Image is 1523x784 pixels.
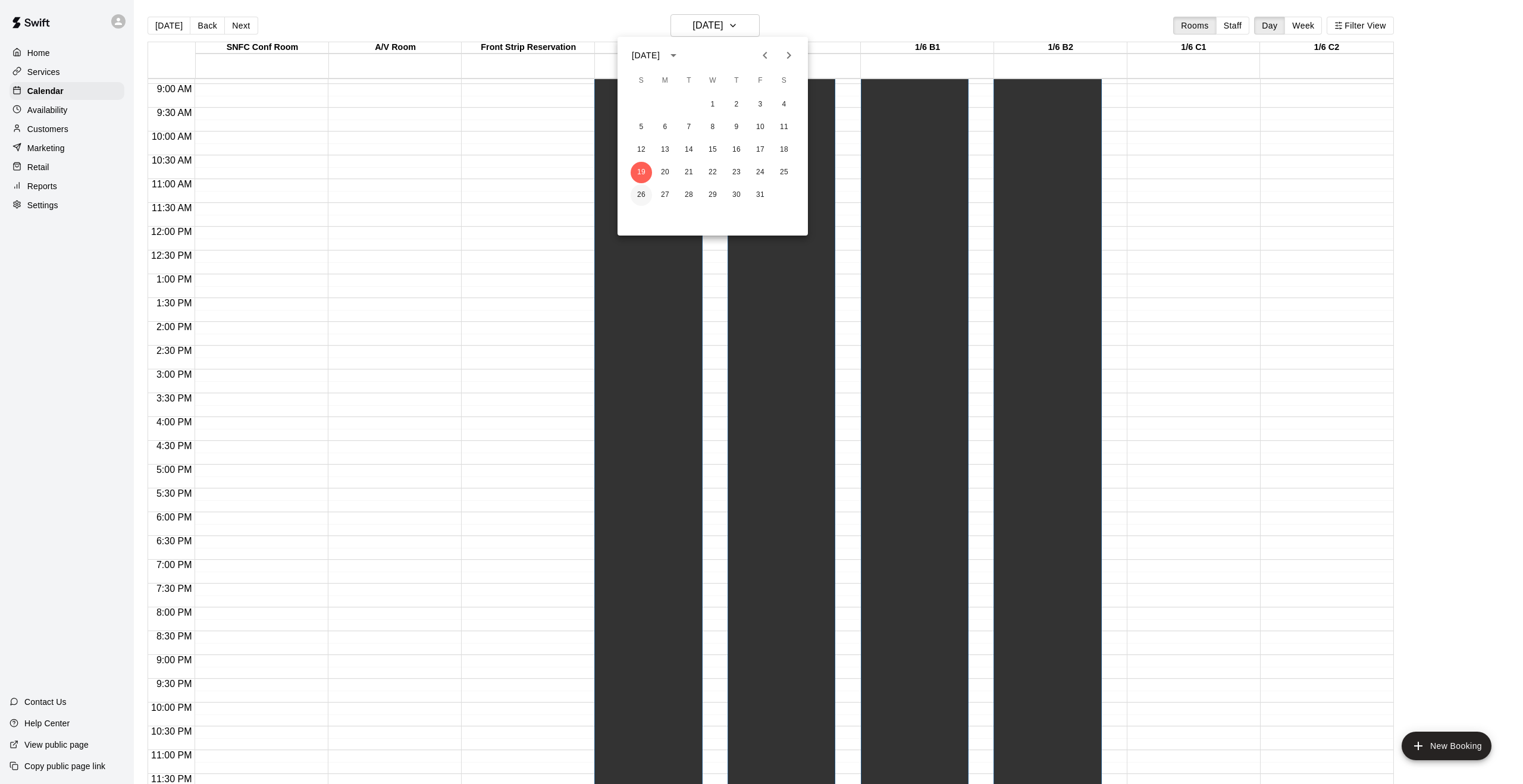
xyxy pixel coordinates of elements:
[773,117,795,138] button: 11
[726,69,747,93] span: Thursday
[726,139,747,161] button: 16
[678,69,700,93] span: Tuesday
[654,117,676,138] button: 6
[632,49,660,62] div: [DATE]
[773,139,795,161] button: 18
[750,69,771,93] span: Friday
[750,94,771,115] button: 3
[654,162,676,183] button: 20
[631,69,652,93] span: Sunday
[750,184,771,206] button: 31
[777,43,801,67] button: Next month
[702,69,723,93] span: Wednesday
[631,139,652,161] button: 12
[654,69,676,93] span: Monday
[726,162,747,183] button: 23
[750,139,771,161] button: 17
[702,117,723,138] button: 8
[726,117,747,138] button: 9
[773,69,795,93] span: Saturday
[702,162,723,183] button: 22
[631,184,652,206] button: 26
[654,139,676,161] button: 13
[702,94,723,115] button: 1
[726,94,747,115] button: 2
[750,162,771,183] button: 24
[663,45,684,65] button: calendar view is open, switch to year view
[678,184,700,206] button: 28
[678,117,700,138] button: 7
[678,162,700,183] button: 21
[654,184,676,206] button: 27
[631,162,652,183] button: 19
[773,162,795,183] button: 25
[753,43,777,67] button: Previous month
[726,184,747,206] button: 30
[678,139,700,161] button: 14
[702,184,723,206] button: 29
[773,94,795,115] button: 4
[631,117,652,138] button: 5
[750,117,771,138] button: 10
[702,139,723,161] button: 15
